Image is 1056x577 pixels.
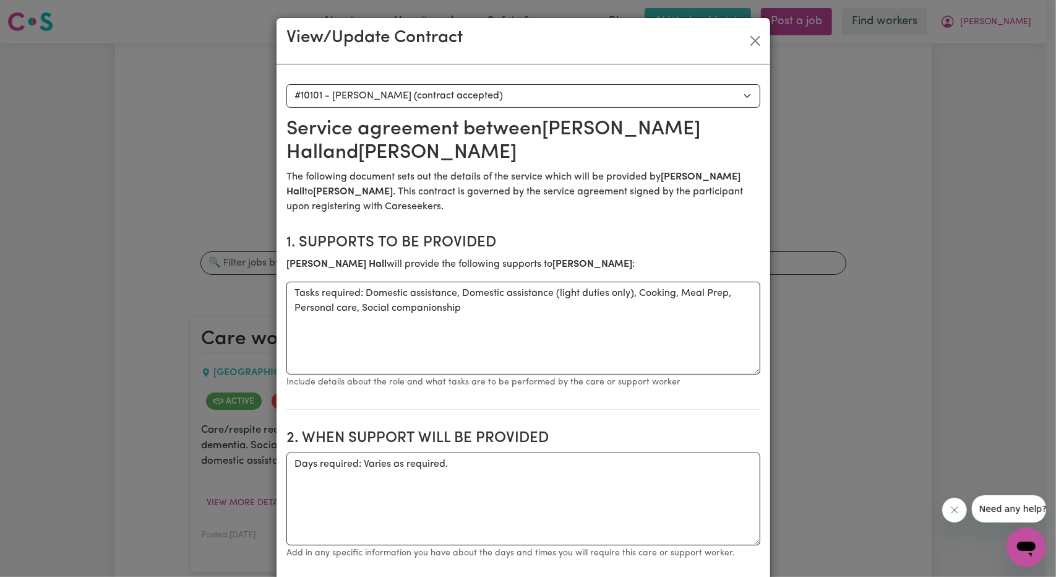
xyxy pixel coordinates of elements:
b: [PERSON_NAME] [552,259,632,269]
button: Close [745,31,765,51]
h3: View/Update Contract [286,28,463,49]
textarea: Tasks required: Domestic assistance, Domestic assistance (light duties only), Cooking, Meal Prep,... [286,282,760,375]
h2: 2. When support will be provided [286,430,760,448]
span: Need any help? [7,9,75,19]
b: [PERSON_NAME] Hall [286,259,387,269]
iframe: Close message [942,498,967,523]
small: Include details about the role and what tasks are to be performed by the care or support worker [286,378,680,387]
small: Add in any specific information you have about the days and times you will require this care or s... [286,549,735,558]
iframe: Button to launch messaging window [1007,527,1046,567]
b: [PERSON_NAME] [313,187,393,197]
p: The following document sets out the details of the service which will be provided by to . This co... [286,170,760,214]
h2: Service agreement between [PERSON_NAME] Hall and [PERSON_NAME] [286,118,760,165]
h2: 1. Supports to be provided [286,234,760,252]
iframe: Message from company [972,495,1046,523]
textarea: Days required: Varies as required. [286,453,760,545]
p: will provide the following supports to : [286,257,760,272]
